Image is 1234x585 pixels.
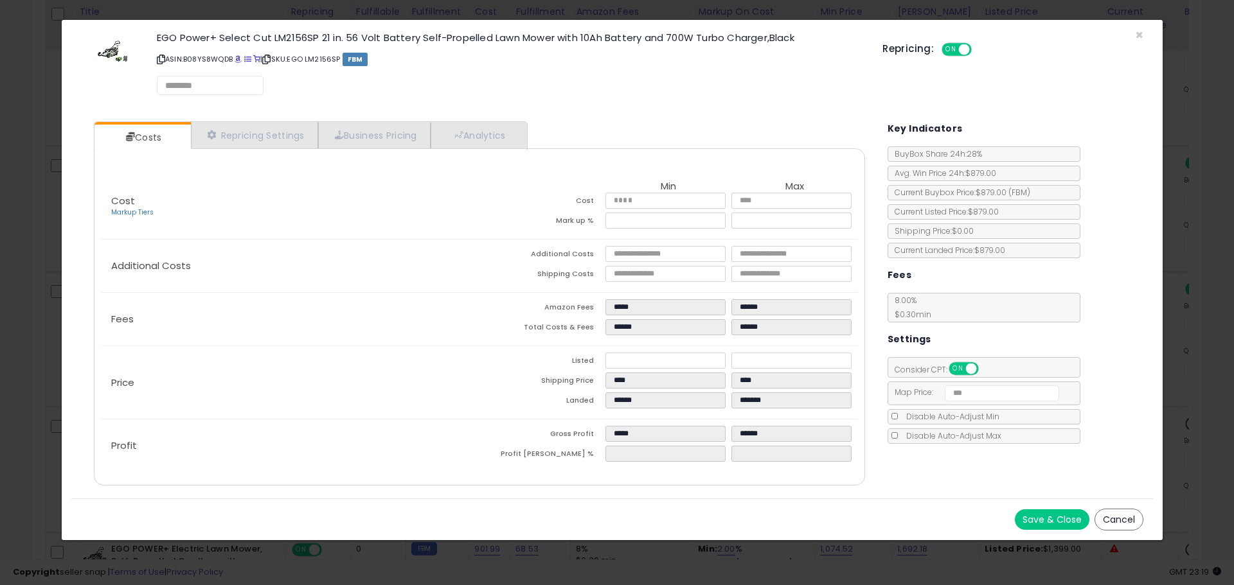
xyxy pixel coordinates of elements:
span: ( FBM ) [1008,187,1030,198]
h5: Fees [888,267,912,283]
span: 8.00 % [888,295,931,320]
span: Disable Auto-Adjust Max [900,430,1001,441]
p: Cost [101,196,479,218]
span: Current Buybox Price: [888,187,1030,198]
td: Gross Profit [479,426,605,446]
td: Listed [479,353,605,372]
a: BuyBox page [235,54,242,64]
th: Min [605,181,731,193]
h5: Key Indicators [888,121,963,137]
img: 31jaMtvuNOL._SL60_.jpg [95,33,134,71]
p: Profit [101,441,479,451]
td: Shipping Price [479,372,605,392]
span: Consider CPT: [888,364,996,375]
span: Current Listed Price: $879.00 [888,206,999,217]
h3: EGO Power+ Select Cut LM2156SP 21 in. 56 Volt Battery Self-Propelled Lawn Mower with 10Ah Battery... [157,33,863,42]
span: Avg. Win Price 24h: $879.00 [888,168,996,179]
span: Current Landed Price: $879.00 [888,245,1005,256]
a: Your listing only [253,54,260,64]
td: Landed [479,392,605,412]
span: $0.30 min [888,309,931,320]
button: Save & Close [1015,509,1089,530]
span: Shipping Price: $0.00 [888,225,974,236]
span: Disable Auto-Adjust Min [900,411,999,422]
h5: Repricing: [882,44,934,54]
a: Markup Tiers [111,207,154,217]
td: Additional Costs [479,246,605,266]
p: ASIN: B08YS8WQDB | SKU: EGO LM2156SP [157,49,863,69]
span: ON [943,44,959,55]
a: All offer listings [244,54,251,64]
p: Price [101,378,479,388]
p: Fees [101,314,479,324]
td: Cost [479,193,605,213]
span: × [1135,26,1143,44]
span: FBM [343,53,368,66]
p: Additional Costs [101,261,479,271]
span: BuyBox Share 24h: 28% [888,148,982,159]
a: Analytics [431,122,526,148]
a: Costs [94,125,190,150]
td: Shipping Costs [479,266,605,286]
span: OFF [970,44,990,55]
td: Profit [PERSON_NAME] % [479,446,605,466]
td: Amazon Fees [479,299,605,319]
span: OFF [976,363,997,374]
td: Total Costs & Fees [479,319,605,339]
span: Map Price: [888,387,1060,397]
span: $879.00 [976,187,1030,198]
h5: Settings [888,331,931,347]
a: Repricing Settings [191,122,318,148]
a: Business Pricing [318,122,431,148]
button: Cancel [1095,509,1143,530]
td: Mark up % [479,213,605,232]
th: Max [731,181,857,193]
span: ON [950,363,966,374]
